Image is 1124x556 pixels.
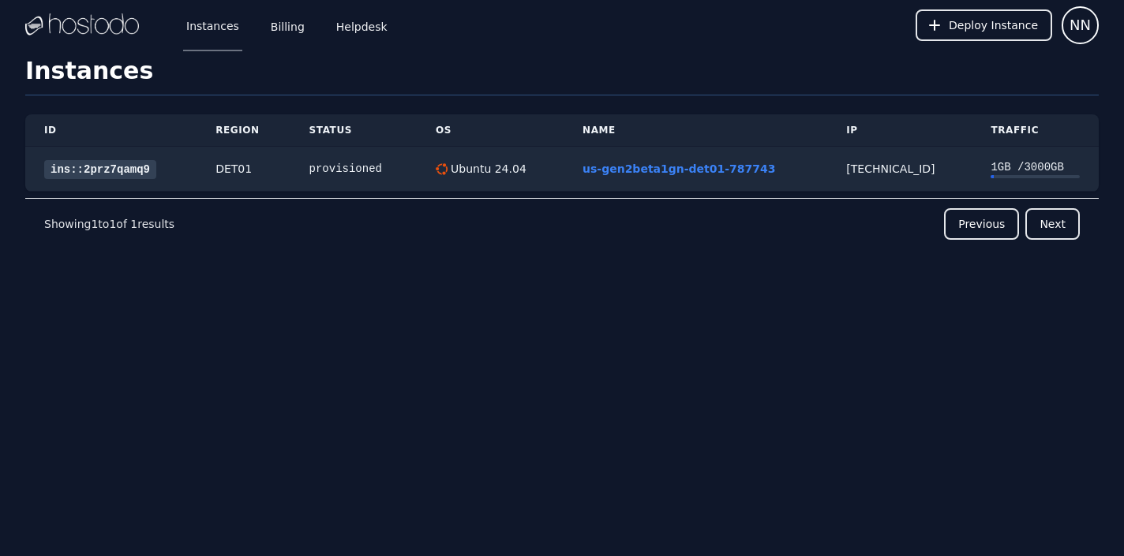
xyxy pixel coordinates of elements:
[564,114,827,147] th: Name
[25,13,139,37] img: Logo
[44,216,174,232] p: Showing to of results
[846,161,953,177] div: [TECHNICAL_ID]
[583,162,775,175] a: us-gen2beta1gn-det01-787743
[448,161,526,177] div: Ubuntu 24.04
[25,114,197,147] th: ID
[109,218,116,230] span: 1
[91,218,98,230] span: 1
[309,161,398,177] div: provisioned
[1070,14,1091,36] span: NN
[972,114,1099,147] th: Traffic
[827,114,972,147] th: IP
[25,57,1099,95] h1: Instances
[44,160,156,179] a: ins::2prz7qamq9
[991,159,1080,175] div: 1 GB / 3000 GB
[949,17,1038,33] span: Deploy Instance
[916,9,1052,41] button: Deploy Instance
[417,114,564,147] th: OS
[1062,6,1099,44] button: User menu
[290,114,417,147] th: Status
[215,161,271,177] div: DET01
[197,114,290,147] th: Region
[944,208,1019,240] button: Previous
[436,163,448,175] img: Ubuntu 24.04
[25,198,1099,249] nav: Pagination
[1025,208,1080,240] button: Next
[130,218,137,230] span: 1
